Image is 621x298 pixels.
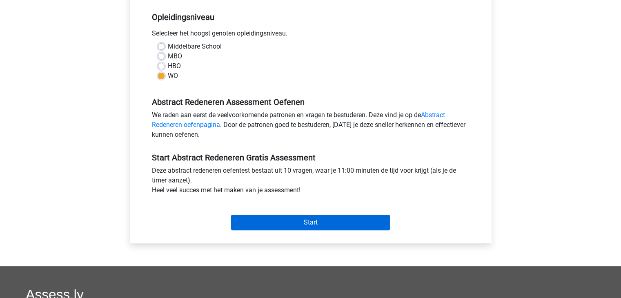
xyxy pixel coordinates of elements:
label: Middelbare School [168,42,222,51]
label: WO [168,71,178,81]
label: HBO [168,61,181,71]
h5: Start Abstract Redeneren Gratis Assessment [152,153,470,162]
div: Selecteer het hoogst genoten opleidingsniveau. [146,29,476,42]
h5: Opleidingsniveau [152,9,470,25]
h5: Abstract Redeneren Assessment Oefenen [152,97,470,107]
div: We raden aan eerst de veelvoorkomende patronen en vragen te bestuderen. Deze vind je op de . Door... [146,110,476,143]
label: MBO [168,51,182,61]
input: Start [231,215,390,230]
div: Deze abstract redeneren oefentest bestaat uit 10 vragen, waar je 11:00 minuten de tijd voor krijg... [146,166,476,198]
